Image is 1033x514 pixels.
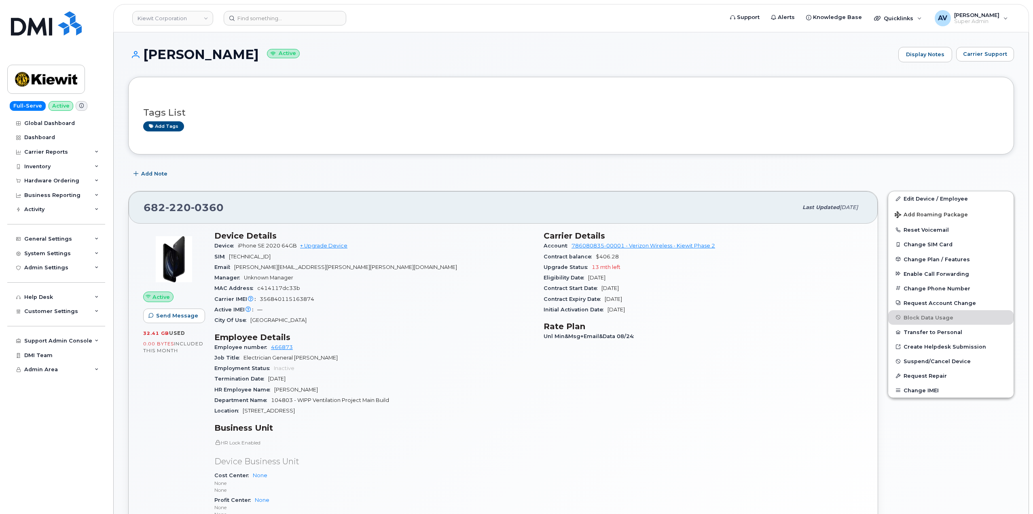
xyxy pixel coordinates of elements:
p: Device Business Unit [214,456,534,467]
span: 104803 - WIPP Ventilation Project Main Build [271,397,389,403]
span: 0.00 Bytes [143,341,174,347]
span: Suspend/Cancel Device [904,358,971,364]
span: [DATE] [268,376,286,382]
button: Add Roaming Package [888,206,1014,222]
a: Edit Device / Employee [888,191,1014,206]
span: Unknown Manager [244,275,293,281]
a: + Upgrade Device [300,243,347,249]
h3: Tags List [143,108,999,118]
span: Initial Activation Date [544,307,608,313]
span: Carrier IMEI [214,296,260,302]
a: Display Notes [898,47,952,62]
span: Contract Expiry Date [544,296,605,302]
h3: Business Unit [214,423,534,433]
span: [PERSON_NAME] [274,387,318,393]
span: HR Employee Name [214,387,274,393]
button: Change Plan / Features [888,252,1014,267]
span: Employee number [214,344,271,350]
a: 786080835-00001 - Verizon Wireless - Kiewit Phase 2 [572,243,715,249]
span: Unl Min&Msg+Email&Data 08/24 [544,333,638,339]
h3: Employee Details [214,332,534,342]
span: Email [214,264,234,270]
span: [PERSON_NAME][EMAIL_ADDRESS][PERSON_NAME][PERSON_NAME][DOMAIN_NAME] [234,264,457,270]
span: Location [214,408,243,414]
h3: Carrier Details [544,231,863,241]
span: Department Name [214,397,271,403]
button: Request Repair [888,368,1014,383]
span: Manager [214,275,244,281]
span: Carrier Support [963,50,1007,58]
h3: Rate Plan [544,322,863,331]
span: Send Message [156,312,198,319]
a: None [253,472,267,478]
span: Contract Start Date [544,285,601,291]
span: Active [152,293,170,301]
span: used [169,330,185,336]
span: Electrician General [PERSON_NAME] [243,355,338,361]
span: Enable Call Forwarding [904,271,969,277]
button: Add Note [128,167,174,181]
span: Change Plan / Features [904,256,970,262]
span: [TECHNICAL_ID] [229,254,271,260]
span: Employment Status [214,365,274,371]
span: [DATE] [588,275,605,281]
span: 682 [144,201,224,214]
span: — [257,307,262,313]
p: None [214,504,534,511]
p: HR Lock Enabled [214,439,534,446]
a: None [255,497,269,503]
button: Change IMEI [888,383,1014,398]
h3: Device Details [214,231,534,241]
span: $406.28 [596,254,619,260]
span: 0360 [191,201,224,214]
span: Upgrade Status [544,264,592,270]
button: Carrier Support [956,47,1014,61]
button: Enable Call Forwarding [888,267,1014,281]
span: 13 mth left [592,264,620,270]
span: Cost Center [214,472,253,478]
span: [DATE] [605,296,622,302]
span: [DATE] [608,307,625,313]
span: Eligibility Date [544,275,588,281]
span: Contract balance [544,254,596,260]
span: [DATE] [601,285,619,291]
a: Add tags [143,121,184,131]
span: 220 [165,201,191,214]
span: Last updated [802,204,840,210]
button: Suspend/Cancel Device [888,354,1014,368]
span: Active IMEI [214,307,257,313]
span: SIM [214,254,229,260]
button: Request Account Change [888,296,1014,310]
span: Inactive [274,365,294,371]
span: 32.41 GB [143,330,169,336]
span: Account [544,243,572,249]
p: None [214,487,534,493]
span: Termination Date [214,376,268,382]
a: Create Helpdesk Submission [888,339,1014,354]
button: Change SIM Card [888,237,1014,252]
span: Job Title [214,355,243,361]
span: [DATE] [840,204,858,210]
span: Add Roaming Package [895,212,968,219]
span: iPhone SE 2020 64GB [238,243,297,249]
button: Transfer to Personal [888,325,1014,339]
img: image20231002-3703462-2fle3a.jpeg [150,235,198,283]
span: MAC Address [214,285,257,291]
button: Reset Voicemail [888,222,1014,237]
span: 356840115163874 [260,296,314,302]
iframe: Messenger Launcher [998,479,1027,508]
span: [STREET_ADDRESS] [243,408,295,414]
span: Device [214,243,238,249]
button: Block Data Usage [888,310,1014,325]
span: c414117dc33b [257,285,300,291]
p: None [214,480,534,487]
a: 466873 [271,344,293,350]
span: Add Note [141,170,167,178]
button: Send Message [143,309,205,323]
button: Change Phone Number [888,281,1014,296]
span: City Of Use [214,317,250,323]
span: [GEOGRAPHIC_DATA] [250,317,307,323]
h1: [PERSON_NAME] [128,47,894,61]
span: Profit Center [214,497,255,503]
small: Active [267,49,300,58]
